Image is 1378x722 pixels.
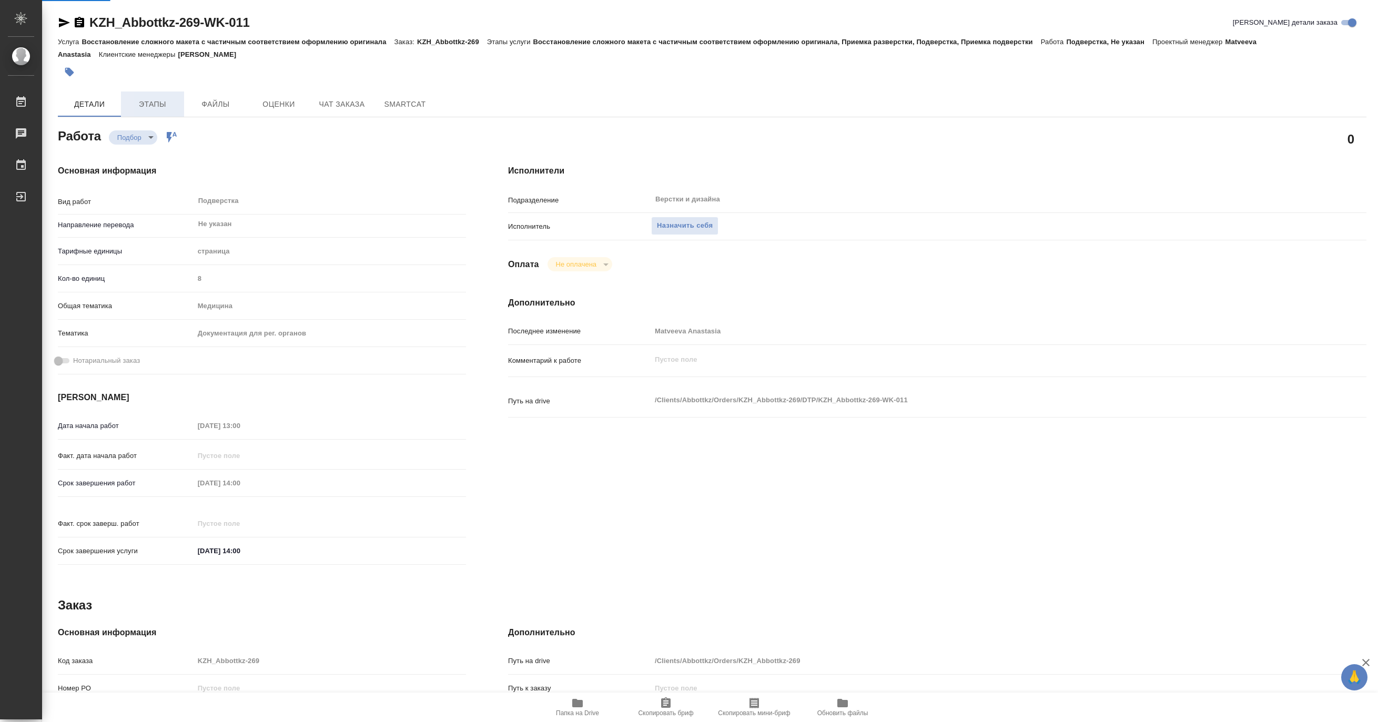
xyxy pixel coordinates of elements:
span: Детали [64,98,115,111]
input: ✎ Введи что-нибудь [194,543,286,558]
p: Путь на drive [508,656,651,666]
button: Скопировать мини-бриф [710,693,798,722]
input: Пустое поле [651,323,1295,339]
p: Подверстка, Не указан [1066,38,1152,46]
span: Нотариальный заказ [73,355,140,366]
p: Подразделение [508,195,651,206]
p: Срок завершения услуги [58,546,194,556]
p: Факт. срок заверш. работ [58,518,194,529]
button: Обновить файлы [798,693,887,722]
input: Пустое поле [651,680,1295,696]
p: Услуга [58,38,82,46]
p: Номер РО [58,683,194,694]
div: Подбор [548,257,612,271]
button: 🙏 [1341,664,1367,690]
button: Добавить тэг [58,60,81,84]
button: Скопировать бриф [622,693,710,722]
span: Оценки [254,98,304,111]
button: Скопировать ссылку [73,16,86,29]
p: Кол-во единиц [58,273,194,284]
p: Последнее изменение [508,326,651,337]
div: Медицина [194,297,466,315]
input: Пустое поле [194,271,466,286]
button: Не оплачена [553,260,600,269]
h4: Основная информация [58,165,466,177]
span: 🙏 [1345,666,1363,688]
input: Пустое поле [194,448,286,463]
span: Скопировать бриф [638,709,693,717]
p: Код заказа [58,656,194,666]
h2: Работа [58,126,101,145]
h2: Заказ [58,597,92,614]
h4: Основная информация [58,626,466,639]
h4: Исполнители [508,165,1366,177]
p: Вид работ [58,197,194,207]
p: Срок завершения работ [58,478,194,489]
div: страница [194,242,466,260]
p: Направление перевода [58,220,194,230]
p: Восстановление сложного макета с частичным соответствием оформлению оригинала, Приемка разверстки... [533,38,1041,46]
button: Скопировать ссылку для ЯМессенджера [58,16,70,29]
p: Проектный менеджер [1152,38,1225,46]
h4: Дополнительно [508,626,1366,639]
h4: Оплата [508,258,539,271]
p: Восстановление сложного макета с частичным соответствием оформлению оригинала [82,38,394,46]
p: Дата начала работ [58,421,194,431]
p: Путь на drive [508,396,651,406]
span: Папка на Drive [556,709,599,717]
h4: [PERSON_NAME] [58,391,466,404]
button: Подбор [114,133,145,142]
button: Папка на Drive [533,693,622,722]
input: Пустое поле [194,475,286,491]
span: Обновить файлы [817,709,868,717]
span: SmartCat [380,98,430,111]
p: Тарифные единицы [58,246,194,257]
input: Пустое поле [651,653,1295,668]
input: Пустое поле [194,418,286,433]
h2: 0 [1347,130,1354,148]
span: Чат заказа [317,98,367,111]
input: Пустое поле [194,653,466,668]
p: Путь к заказу [508,683,651,694]
textarea: /Clients/Abbottkz/Orders/KZH_Abbottkz-269/DTP/KZH_Abbottkz-269-WK-011 [651,391,1295,409]
p: Этапы услуги [487,38,533,46]
p: Комментарий к работе [508,355,651,366]
p: Работа [1041,38,1067,46]
input: Пустое поле [194,516,286,531]
button: Назначить себя [651,217,718,235]
span: Скопировать мини-бриф [718,709,790,717]
a: KZH_Abbottkz-269-WK-011 [89,15,250,29]
span: Этапы [127,98,178,111]
p: Факт. дата начала работ [58,451,194,461]
div: Подбор [109,130,157,145]
h4: Дополнительно [508,297,1366,309]
p: [PERSON_NAME] [178,50,244,58]
span: Файлы [190,98,241,111]
div: Документация для рег. органов [194,324,466,342]
p: Общая тематика [58,301,194,311]
p: Исполнитель [508,221,651,232]
p: Тематика [58,328,194,339]
p: KZH_Abbottkz-269 [417,38,487,46]
span: [PERSON_NAME] детали заказа [1233,17,1338,28]
p: Клиентские менеджеры [99,50,178,58]
input: Пустое поле [194,680,466,696]
p: Заказ: [394,38,417,46]
span: Назначить себя [657,220,713,232]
